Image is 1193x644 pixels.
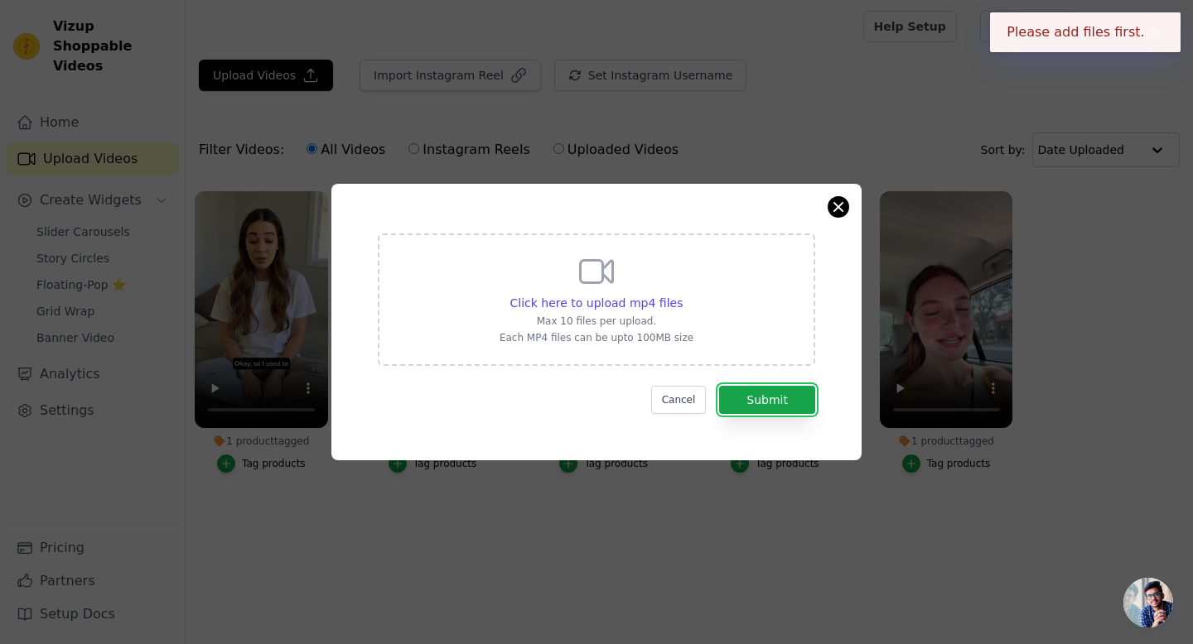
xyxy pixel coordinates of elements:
button: Close modal [828,197,848,217]
button: Close [1145,22,1164,42]
div: Please add files first. [990,12,1181,52]
button: Cancel [651,386,707,414]
span: Click here to upload mp4 files [510,296,683,310]
p: Max 10 files per upload. [500,315,693,328]
div: Open chat [1123,578,1173,627]
p: Each MP4 files can be upto 100MB size [500,331,693,344]
button: Submit [719,386,815,414]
